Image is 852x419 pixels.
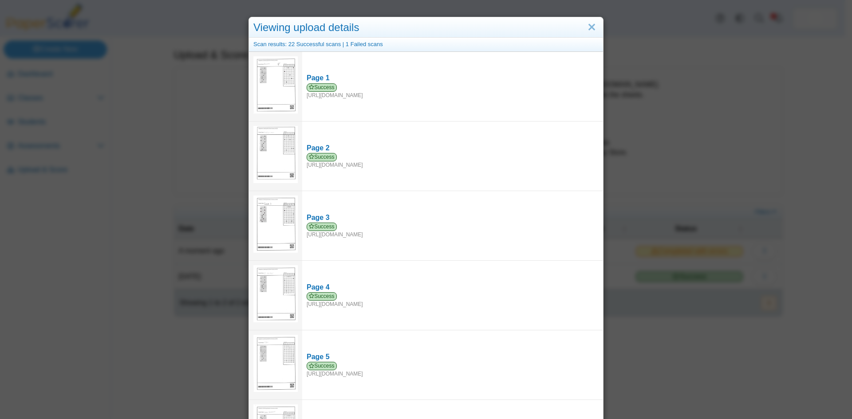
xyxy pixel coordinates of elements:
[307,362,337,370] span: Success
[307,282,599,292] div: Page 4
[253,126,298,184] img: 3187523_OCTOBER_1_2025T19_26_18_489000000.jpeg
[307,223,337,231] span: Success
[307,352,599,362] div: Page 5
[307,83,599,99] div: [URL][DOMAIN_NAME]
[249,17,603,38] div: Viewing upload details
[307,73,599,83] div: Page 1
[253,335,298,392] img: 3187526_OCTOBER_1_2025T19_26_21_238000000.jpeg
[307,213,599,223] div: Page 3
[585,20,599,35] a: Close
[253,56,298,114] img: 3187522_OCTOBER_1_2025T19_26_17_162000000.jpeg
[249,38,603,51] div: Scan results: 22 Successful scans | 1 Failed scans
[302,278,603,313] a: Page 4 Success [URL][DOMAIN_NAME]
[307,362,599,378] div: [URL][DOMAIN_NAME]
[307,143,599,153] div: Page 2
[307,153,599,169] div: [URL][DOMAIN_NAME]
[302,69,603,103] a: Page 1 Success [URL][DOMAIN_NAME]
[307,292,337,301] span: Success
[253,265,298,323] img: 3187524_OCTOBER_1_2025T19_26_19_307000000.jpeg
[253,196,298,253] img: 3187530_OCTOBER_1_2025T19_26_13_48000000.jpeg
[302,139,603,173] a: Page 2 Success [URL][DOMAIN_NAME]
[307,83,337,92] span: Success
[302,348,603,382] a: Page 5 Success [URL][DOMAIN_NAME]
[307,223,599,239] div: [URL][DOMAIN_NAME]
[302,208,603,243] a: Page 3 Success [URL][DOMAIN_NAME]
[307,153,337,161] span: Success
[307,292,599,308] div: [URL][DOMAIN_NAME]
